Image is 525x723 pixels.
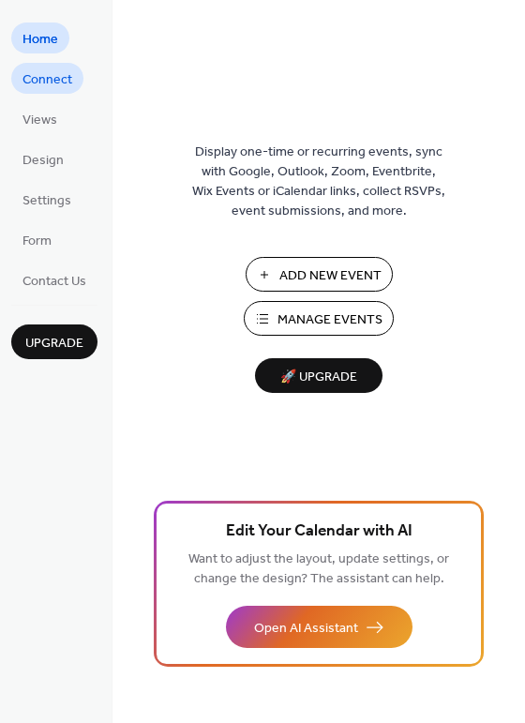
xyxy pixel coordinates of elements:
a: Form [11,224,63,255]
span: Manage Events [277,310,382,330]
span: Form [22,232,52,251]
span: Add New Event [279,266,382,286]
a: Views [11,103,68,134]
span: Upgrade [25,334,83,354]
span: Design [22,151,64,171]
a: Settings [11,184,82,215]
button: Upgrade [11,324,97,359]
span: Open AI Assistant [254,619,358,639]
span: Settings [22,191,71,211]
span: Connect [22,70,72,90]
button: Add New Event [246,257,393,292]
button: Manage Events [244,301,394,336]
button: Open AI Assistant [226,606,412,648]
span: Home [22,30,58,50]
span: Want to adjust the layout, update settings, or change the design? The assistant can help. [188,547,449,592]
a: Home [11,23,69,53]
span: Views [22,111,57,130]
a: Connect [11,63,83,94]
a: Design [11,143,75,174]
span: Edit Your Calendar with AI [226,519,412,545]
span: 🚀 Upgrade [266,365,371,390]
button: 🚀 Upgrade [255,358,382,393]
span: Display one-time or recurring events, sync with Google, Outlook, Zoom, Eventbrite, Wix Events or ... [192,143,445,221]
a: Contact Us [11,264,97,295]
span: Contact Us [22,272,86,292]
